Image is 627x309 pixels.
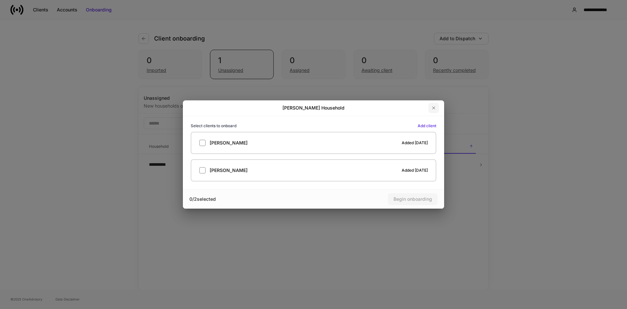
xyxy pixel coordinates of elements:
[189,196,313,202] div: 0 / 2 selected
[210,140,248,146] h5: [PERSON_NAME]
[402,167,428,174] h6: Added [DATE]
[418,123,436,129] button: Add client
[282,105,345,111] h2: [PERSON_NAME] Household
[191,159,436,181] label: [PERSON_NAME]Added [DATE]
[191,132,436,154] label: [PERSON_NAME]Added [DATE]
[210,167,248,174] h5: [PERSON_NAME]
[388,193,438,205] button: Begin onboarding
[394,196,432,202] div: Begin onboarding
[191,123,236,129] h6: Select clients to onboard
[402,140,428,146] h6: Added [DATE]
